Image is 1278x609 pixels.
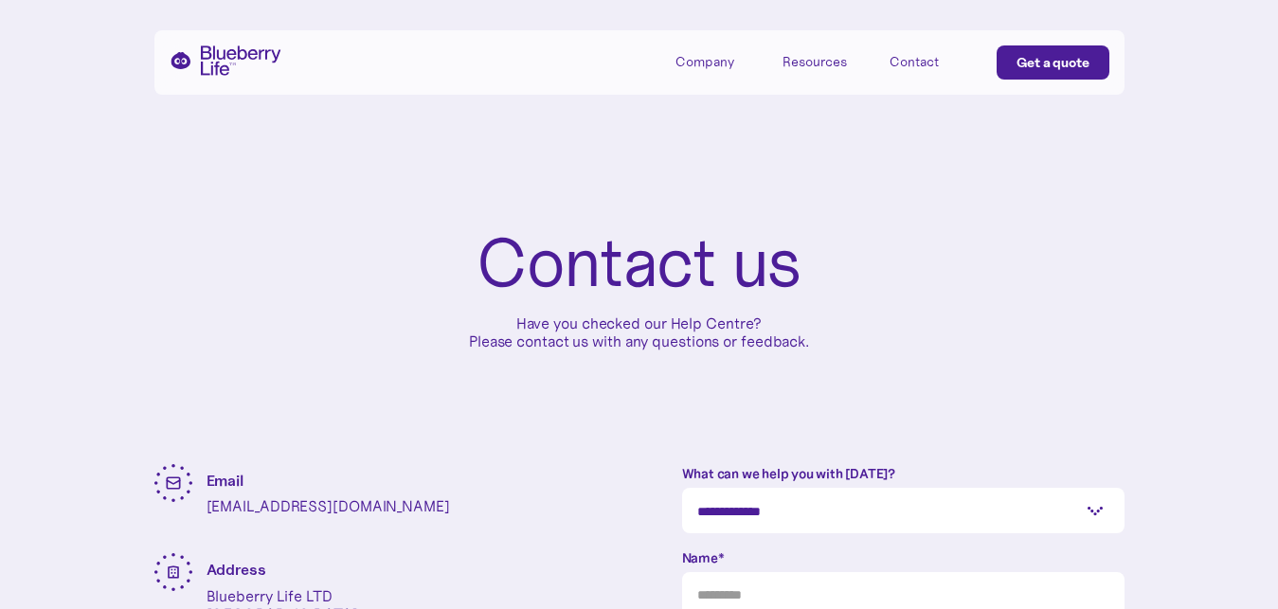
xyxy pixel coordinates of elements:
p: Have you checked our Help Centre? Please contact us with any questions or feedback. [469,314,809,350]
div: Contact [890,54,939,70]
label: Name* [682,548,1125,567]
a: Contact [890,45,975,77]
div: Company [675,45,761,77]
div: Resources [783,54,847,70]
strong: Address [207,560,266,579]
label: What can we help you with [DATE]? [682,464,1125,483]
div: Get a quote [1017,53,1089,72]
div: Resources [783,45,868,77]
p: [EMAIL_ADDRESS][DOMAIN_NAME] [207,497,450,515]
strong: Email [207,471,244,490]
div: Company [675,54,734,70]
a: home [170,45,281,76]
h1: Contact us [477,227,801,299]
a: Get a quote [997,45,1109,80]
